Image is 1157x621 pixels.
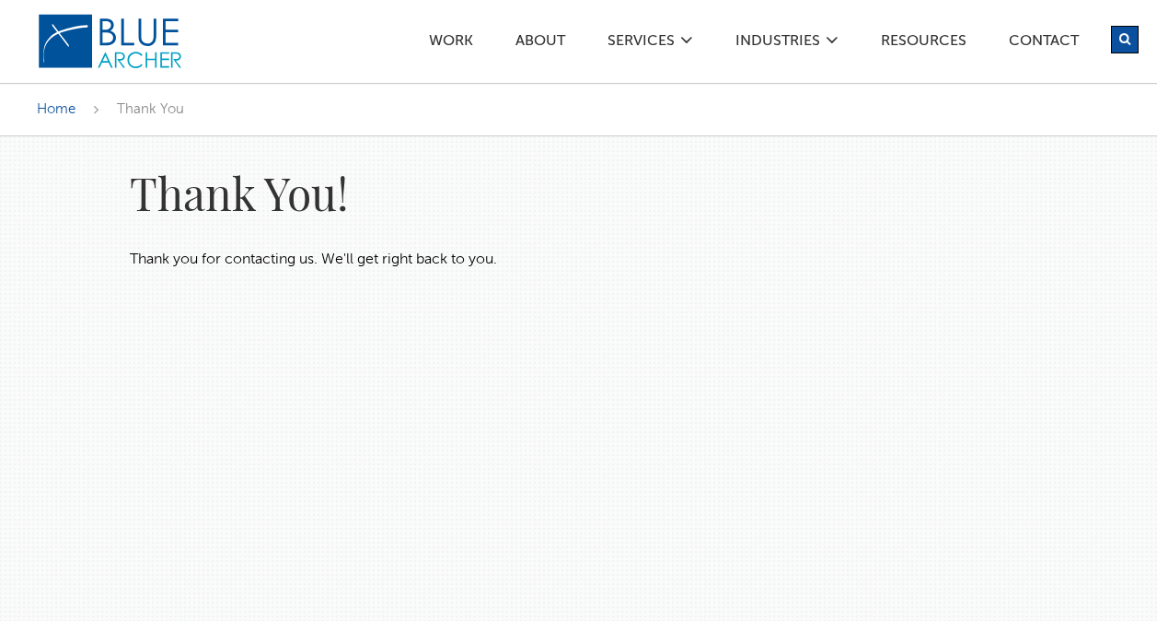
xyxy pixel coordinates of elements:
a: Resources [880,34,967,53]
a: SERVICES [607,34,676,53]
a: Industries [735,34,821,53]
h1: Thank You! [130,164,839,221]
a: Work [428,34,474,53]
a: Home [37,102,75,116]
a: Contact [1008,34,1080,53]
img: Blue Archer Logo [37,13,184,70]
span: Thank You [117,102,184,116]
a: ABOUT [515,34,566,53]
p: Thank you for contacting us. We'll get right back to you. [130,249,839,271]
